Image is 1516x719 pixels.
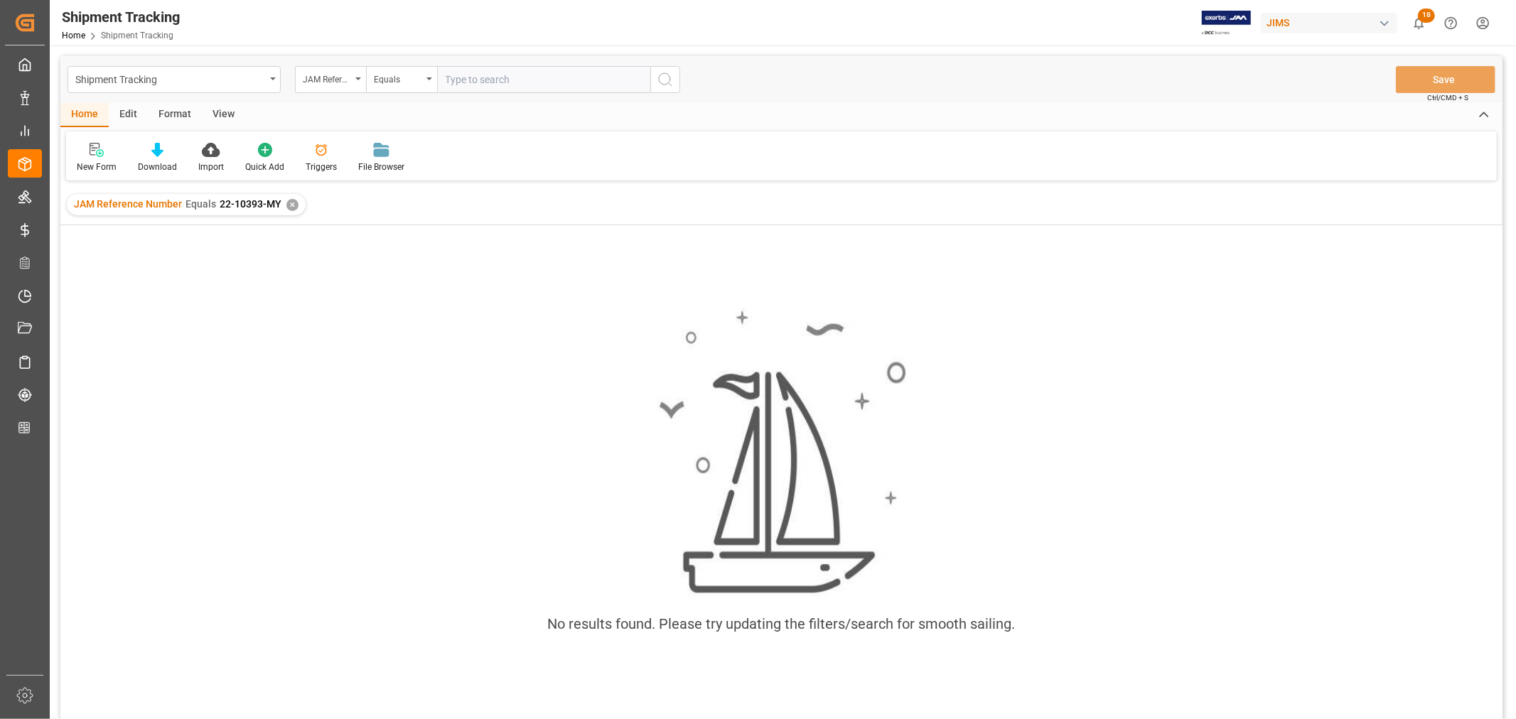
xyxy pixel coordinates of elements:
[1396,66,1495,93] button: Save
[303,70,351,86] div: JAM Reference Number
[650,66,680,93] button: search button
[62,31,85,40] a: Home
[306,161,337,173] div: Triggers
[657,308,906,596] img: smooth_sailing.jpeg
[77,161,117,173] div: New Form
[366,66,437,93] button: open menu
[75,70,265,87] div: Shipment Tracking
[437,66,650,93] input: Type to search
[62,6,180,28] div: Shipment Tracking
[1435,7,1467,39] button: Help Center
[374,70,422,86] div: Equals
[1261,13,1397,33] div: JIMS
[138,161,177,173] div: Download
[1261,9,1403,36] button: JIMS
[60,103,109,127] div: Home
[295,66,366,93] button: open menu
[109,103,148,127] div: Edit
[1427,92,1468,103] span: Ctrl/CMD + S
[548,613,1016,634] div: No results found. Please try updating the filters/search for smooth sailing.
[1202,11,1251,36] img: Exertis%20JAM%20-%20Email%20Logo.jpg_1722504956.jpg
[198,161,224,173] div: Import
[74,198,182,210] span: JAM Reference Number
[286,199,299,211] div: ✕
[1403,7,1435,39] button: show 18 new notifications
[148,103,202,127] div: Format
[1418,9,1435,23] span: 18
[202,103,245,127] div: View
[245,161,284,173] div: Quick Add
[358,161,404,173] div: File Browser
[186,198,216,210] span: Equals
[68,66,281,93] button: open menu
[220,198,281,210] span: 22-10393-MY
